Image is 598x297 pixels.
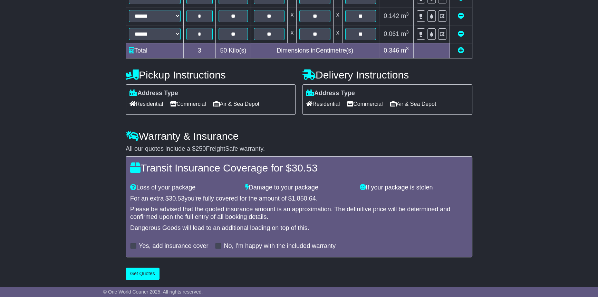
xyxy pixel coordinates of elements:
span: m [401,47,409,54]
span: m [401,30,409,37]
div: All our quotes include a $ FreightSafe warranty. [126,145,472,153]
sup: 3 [406,11,409,17]
td: x [333,7,342,25]
span: © One World Courier 2025. All rights reserved. [103,289,203,295]
span: 1,850.64 [292,195,316,202]
label: Address Type [306,90,355,97]
label: Yes, add insurance cover [139,242,208,250]
span: 30.53 [291,162,317,174]
h4: Warranty & Insurance [126,130,472,142]
label: No, I'm happy with the included warranty [224,242,336,250]
td: x [288,25,297,43]
div: Damage to your package [242,184,357,192]
td: Kilo(s) [215,43,251,58]
h4: Transit Insurance Coverage for $ [130,162,468,174]
span: Residential [129,99,163,109]
span: 250 [195,145,206,152]
span: Air & Sea Depot [213,99,260,109]
div: For an extra $ you're fully covered for the amount of $ . [130,195,468,203]
span: 30.53 [169,195,184,202]
span: Commercial [347,99,383,109]
div: Dangerous Goods will lead to an additional loading on top of this. [130,224,468,232]
div: If your package is stolen [356,184,471,192]
span: Commercial [170,99,206,109]
label: Address Type [129,90,178,97]
td: Dimensions in Centimetre(s) [251,43,379,58]
button: Get Quotes [126,268,160,280]
a: Add new item [458,47,464,54]
span: Air & Sea Depot [390,99,436,109]
div: Loss of your package [127,184,242,192]
td: x [288,7,297,25]
h4: Delivery Instructions [302,69,472,81]
sup: 3 [406,46,409,51]
span: 0.061 [384,30,399,37]
sup: 3 [406,29,409,35]
span: 0.346 [384,47,399,54]
td: 3 [184,43,216,58]
span: 50 [220,47,227,54]
td: Total [126,43,184,58]
h4: Pickup Instructions [126,69,296,81]
span: 0.142 [384,12,399,19]
div: Please be advised that the quoted insurance amount is an approximation. The definitive price will... [130,206,468,221]
span: m [401,12,409,19]
a: Remove this item [458,30,464,37]
a: Remove this item [458,12,464,19]
td: x [333,25,342,43]
span: Residential [306,99,340,109]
